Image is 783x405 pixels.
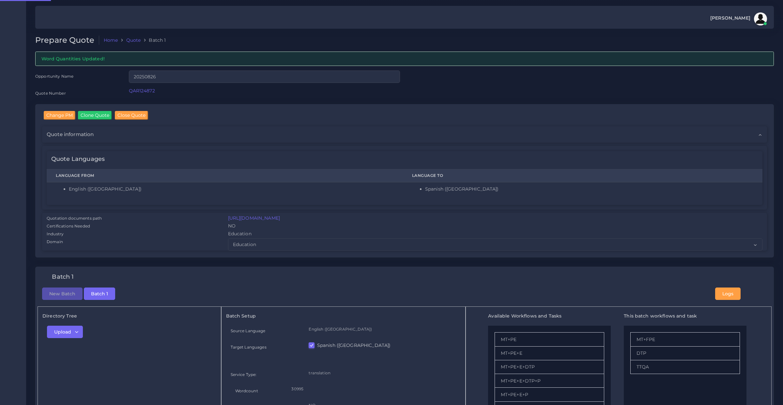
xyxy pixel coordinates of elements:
h5: Available Workflows and Tasks [488,313,611,319]
span: Logs [722,291,733,297]
li: MT+PE+E [495,347,604,360]
li: Spanish ([GEOGRAPHIC_DATA]) [425,186,753,193]
a: Quote [126,37,141,43]
li: MT+PE+E+P [495,388,604,401]
span: Quote information [47,131,94,138]
li: MT+PE [495,332,604,346]
button: Batch 1 [84,288,115,300]
label: Target Languages [231,344,267,350]
li: DTP [630,347,740,360]
h5: Directory Tree [42,313,216,319]
input: Clone Quote [78,111,112,119]
label: Quote Number [35,90,66,96]
li: MT+FPE [630,332,740,346]
label: Spanish ([GEOGRAPHIC_DATA]) [317,342,391,349]
li: MT+PE+E+DTP+P [495,374,604,388]
h4: Batch 1 [52,273,74,281]
li: English ([GEOGRAPHIC_DATA]) [69,186,394,193]
div: Education [223,230,767,238]
li: TTQA [630,360,740,374]
a: Batch 1 [84,290,115,296]
label: Wordcount [235,388,258,394]
p: translation [309,369,456,376]
input: Change PM [44,111,75,119]
p: English ([GEOGRAPHIC_DATA]) [309,326,456,333]
img: avatar [754,12,767,25]
h2: Prepare Quote [35,36,99,45]
li: Batch 1 [141,37,166,43]
button: Logs [715,288,741,300]
label: Opportunity Name [35,73,73,79]
a: [URL][DOMAIN_NAME] [228,215,280,221]
div: NO [223,223,767,230]
button: New Batch [42,288,83,300]
label: Quotation documents path [47,215,102,221]
button: Upload [47,326,83,338]
th: Language To [403,169,762,182]
a: New Batch [42,290,83,296]
li: MT+PE+E+DTP [495,360,604,374]
label: Industry [47,231,64,237]
div: Word Quantities Updated! [35,52,774,66]
input: Close Quote [115,111,148,119]
a: Home [104,37,118,43]
label: Domain [47,239,63,245]
div: Quote information [42,126,767,143]
label: Source Language [231,328,266,334]
h5: This batch workflows and task [624,313,746,319]
label: Service Type: [231,372,257,377]
label: Certifications Needed [47,223,90,229]
span: [PERSON_NAME] [710,16,750,20]
p: 30995 [291,385,452,392]
h5: Batch Setup [226,313,461,319]
a: [PERSON_NAME]avatar [707,12,769,25]
th: Language From [47,169,403,182]
a: QAR124872 [129,88,155,94]
h4: Quote Languages [51,156,105,163]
